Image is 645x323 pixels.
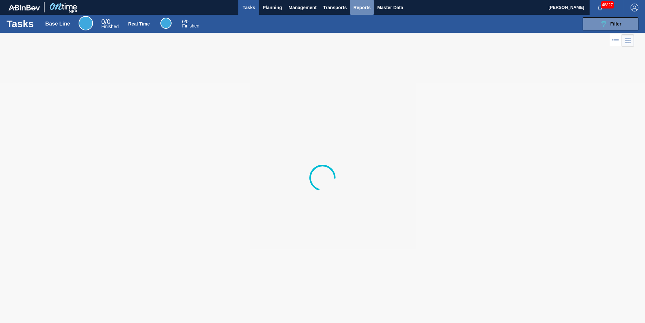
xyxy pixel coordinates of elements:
img: TNhmsLtSVTkK8tSr43FrP2fwEKptu5GPRR3wAAAABJRU5ErkJggg== [9,5,40,10]
span: Management [288,4,317,11]
span: / 0 [182,19,188,24]
span: 0 [101,18,105,25]
div: Real Time [160,18,172,29]
span: Finished [101,24,119,29]
span: Tasks [242,4,256,11]
span: Filter [610,21,621,26]
img: Logout [631,4,638,11]
span: Transports [323,4,347,11]
span: Planning [263,4,282,11]
span: Master Data [377,4,403,11]
div: Base Line [79,16,93,30]
span: 48827 [601,1,614,8]
span: Reports [353,4,371,11]
span: 0 [182,19,185,24]
h1: Tasks [7,20,36,27]
span: / 0 [101,18,111,25]
span: Finished [182,23,199,28]
button: Notifications [590,3,611,12]
div: Real Time [128,21,150,26]
button: Filter [583,17,638,30]
div: Real Time [182,20,199,28]
div: Base Line [45,21,70,27]
div: Base Line [101,19,119,29]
